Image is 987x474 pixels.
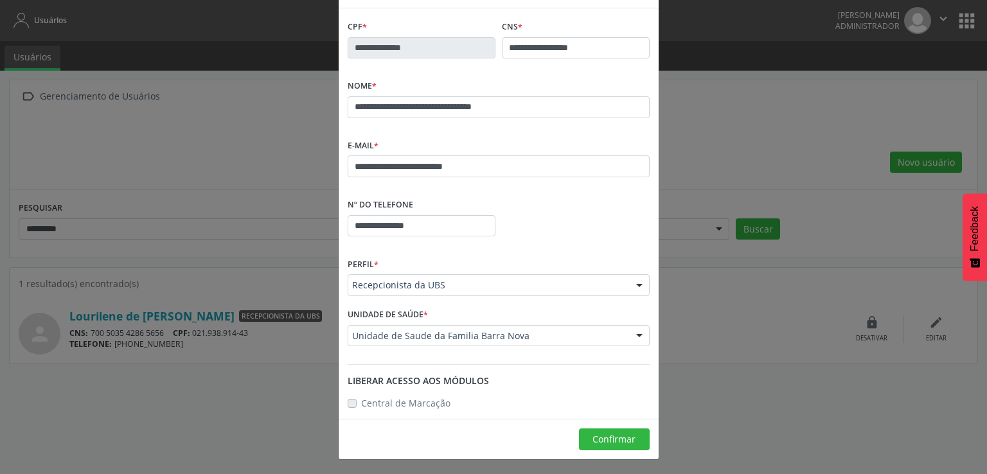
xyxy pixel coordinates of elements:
[348,254,378,274] label: Perfil
[352,329,623,342] span: Unidade de Saude da Familia Barra Nova
[592,433,636,445] span: Confirmar
[348,17,367,37] label: CPF
[579,428,650,450] button: Confirmar
[348,305,428,325] label: Unidade de saúde
[348,374,650,387] div: Liberar acesso aos módulos
[352,279,623,292] span: Recepcionista da UBS
[969,206,981,251] span: Feedback
[502,17,522,37] label: CNS
[361,396,450,410] label: Central de Marcação
[963,193,987,281] button: Feedback - Mostrar pesquisa
[348,76,377,96] label: Nome
[348,195,413,215] label: Nº do Telefone
[348,136,378,156] label: E-mail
